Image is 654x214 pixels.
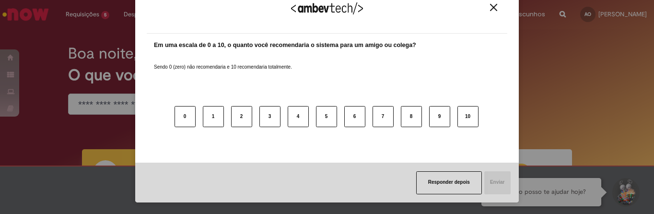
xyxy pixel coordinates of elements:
[175,106,196,127] button: 0
[416,171,482,194] button: Responder depois
[316,106,337,127] button: 5
[259,106,280,127] button: 3
[288,106,309,127] button: 4
[373,106,394,127] button: 7
[457,106,479,127] button: 10
[154,41,416,50] label: Em uma escala de 0 a 10, o quanto você recomendaria o sistema para um amigo ou colega?
[291,2,363,14] img: Logo Ambevtech
[231,106,252,127] button: 2
[487,3,500,12] button: Close
[203,106,224,127] button: 1
[490,4,497,11] img: Close
[429,106,450,127] button: 9
[154,52,292,71] label: Sendo 0 (zero) não recomendaria e 10 recomendaria totalmente.
[344,106,365,127] button: 6
[401,106,422,127] button: 8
